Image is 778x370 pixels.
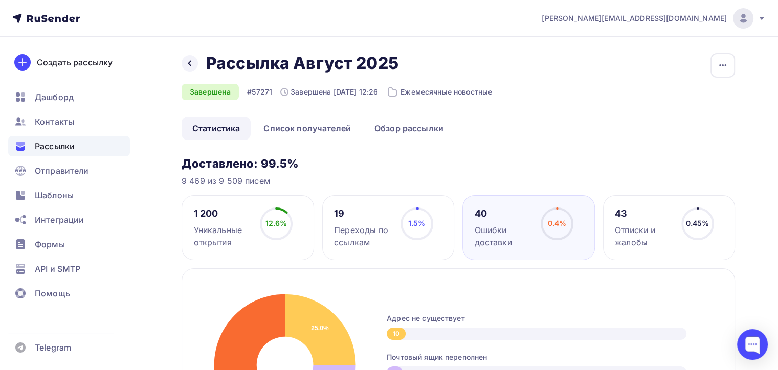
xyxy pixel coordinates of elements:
[8,87,130,107] a: Дашборд
[182,117,251,140] a: Статистика
[182,84,239,100] div: Завершена
[364,117,454,140] a: Обзор рассылки
[408,219,426,227] span: 1.5%
[35,91,74,103] span: Дашборд
[35,140,75,152] span: Рассылки
[35,287,70,299] span: Помощь
[35,341,71,354] span: Telegram
[37,56,113,68] div: Создать рассылку
[387,328,406,340] div: 10
[8,111,130,132] a: Контакты
[194,224,251,248] div: Уникальные открытия
[387,313,714,323] div: Адрес не существует
[247,87,272,97] div: #57271
[615,224,672,248] div: Отписки и жалобы
[686,219,709,227] span: 0.45%
[280,87,378,97] div: Завершена [DATE] 12:26
[334,224,391,248] div: Переходы по ссылкам
[8,234,130,255] a: Формы
[35,115,74,128] span: Контакты
[35,263,80,275] span: API и SMTP
[8,160,130,181] a: Отправители
[182,156,735,171] h3: Доставлено: 99.5%
[8,136,130,156] a: Рассылки
[387,352,714,362] div: Почтовый ящик переполнен
[542,13,727,24] span: [PERSON_NAME][EMAIL_ADDRESS][DOMAIN_NAME]
[35,214,84,226] span: Интеграции
[35,189,74,201] span: Шаблоны
[253,117,362,140] a: Список получателей
[548,219,567,227] span: 0.4%
[206,53,398,74] h2: Рассылка Август 2025
[8,185,130,205] a: Шаблоны
[182,175,735,187] div: 9 469 из 9 509 писем
[386,86,492,98] div: Ежемесячные новостные
[334,207,391,220] div: 19
[35,238,65,250] span: Формы
[35,165,89,177] span: Отправители
[475,207,532,220] div: 40
[475,224,532,248] div: Ошибки доставки
[542,8,766,29] a: [PERSON_NAME][EMAIL_ADDRESS][DOMAIN_NAME]
[265,219,287,227] span: 12.6%
[194,207,251,220] div: 1 200
[615,207,672,220] div: 43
